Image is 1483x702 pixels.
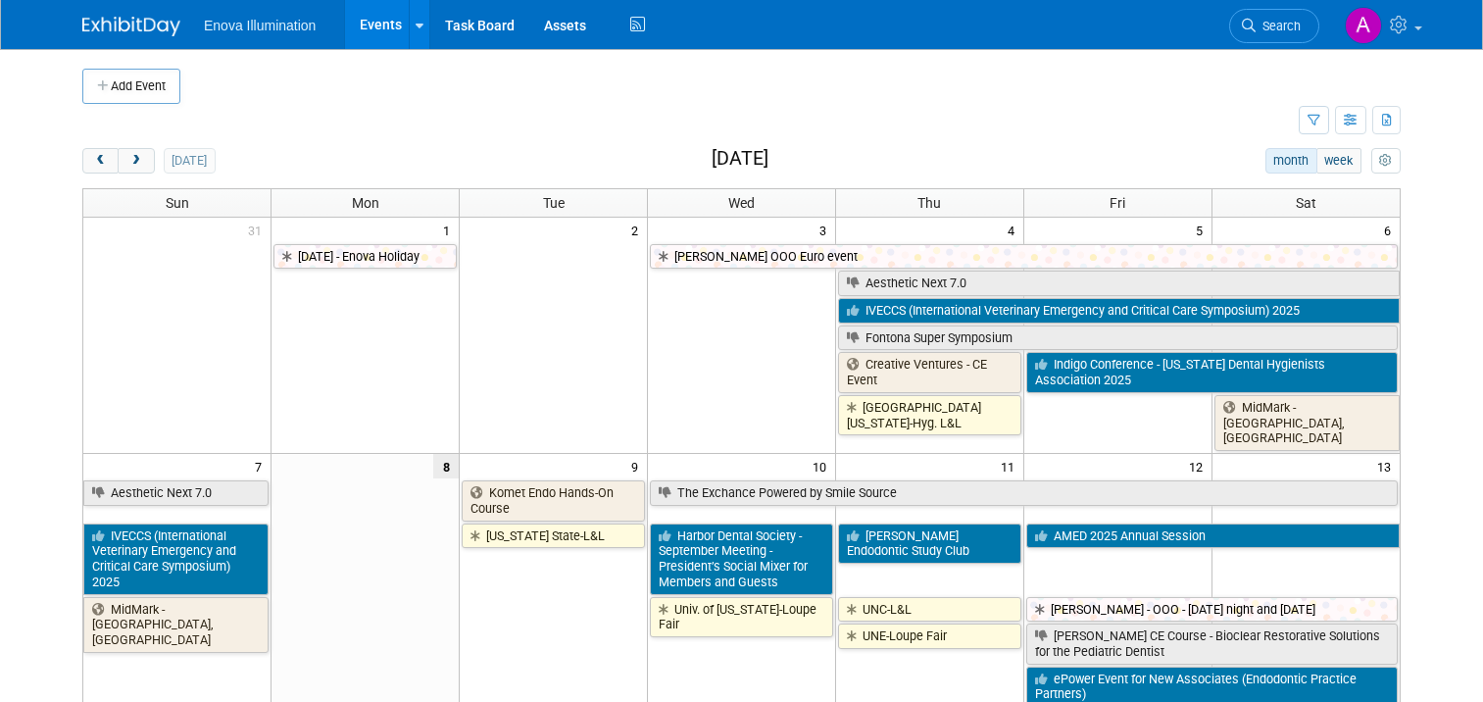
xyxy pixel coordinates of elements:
[1110,195,1125,211] span: Fri
[1026,352,1398,392] a: Indigo Conference - [US_STATE] Dental Hygienists Association 2025
[82,17,180,36] img: ExhibitDay
[629,218,647,242] span: 2
[1382,218,1400,242] span: 6
[838,624,1021,649] a: UNE-Loupe Fair
[1296,195,1316,211] span: Sat
[462,480,645,521] a: Komet Endo Hands-On Course
[1026,597,1398,623] a: [PERSON_NAME] - OOO - [DATE] night and [DATE]
[1256,19,1301,33] span: Search
[838,298,1400,324] a: IVECCS (International Veterinary Emergency and Critical Care Symposium) 2025
[441,218,459,242] span: 1
[650,244,1398,270] a: [PERSON_NAME] OOO Euro event
[650,524,833,595] a: Harbor Dental Society - September Meeting - President’s Social Mixer for Members and Guests
[82,148,119,174] button: prev
[817,218,835,242] span: 3
[83,480,269,506] a: Aesthetic Next 7.0
[811,454,835,478] span: 10
[650,597,833,637] a: Univ. of [US_STATE]-Loupe Fair
[433,454,459,478] span: 8
[838,597,1021,623] a: UNC-L&L
[838,395,1021,435] a: [GEOGRAPHIC_DATA][US_STATE]-Hyg. L&L
[543,195,565,211] span: Tue
[166,195,189,211] span: Sun
[1026,524,1400,549] a: AMED 2025 Annual Session
[650,480,1398,506] a: The Exchance Powered by Smile Source
[838,326,1398,351] a: Fontona Super Symposium
[253,454,271,478] span: 7
[838,271,1400,296] a: Aesthetic Next 7.0
[838,352,1021,392] a: Creative Ventures - CE Event
[82,69,180,104] button: Add Event
[917,195,941,211] span: Thu
[838,524,1021,564] a: [PERSON_NAME] Endodontic Study Club
[1316,148,1361,174] button: week
[83,524,269,595] a: IVECCS (International Veterinary Emergency and Critical Care Symposium) 2025
[1194,218,1211,242] span: 5
[1371,148,1401,174] button: myCustomButton
[83,597,269,653] a: MidMark - [GEOGRAPHIC_DATA], [GEOGRAPHIC_DATA]
[1265,148,1317,174] button: month
[246,218,271,242] span: 31
[164,148,216,174] button: [DATE]
[1214,395,1400,451] a: MidMark - [GEOGRAPHIC_DATA], [GEOGRAPHIC_DATA]
[1375,454,1400,478] span: 13
[273,244,457,270] a: [DATE] - Enova Holiday
[728,195,755,211] span: Wed
[1187,454,1211,478] span: 12
[999,454,1023,478] span: 11
[1026,624,1398,664] a: [PERSON_NAME] CE Course - Bioclear Restorative Solutions for the Pediatric Dentist
[1006,218,1023,242] span: 4
[1229,9,1319,43] a: Search
[1379,155,1392,168] i: Personalize Calendar
[712,148,768,170] h2: [DATE]
[629,454,647,478] span: 9
[1345,7,1382,44] img: Andrea Miller
[352,195,379,211] span: Mon
[204,18,316,33] span: Enova Illumination
[118,148,154,174] button: next
[462,524,645,549] a: [US_STATE] State-L&L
